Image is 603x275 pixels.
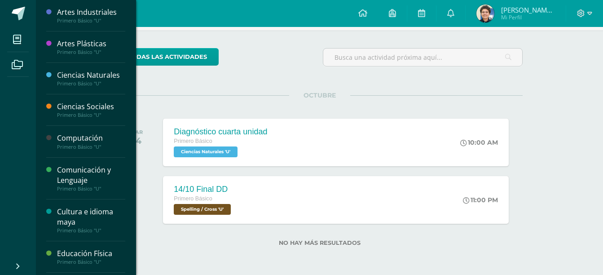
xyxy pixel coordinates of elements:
input: Busca una actividad próxima aquí... [323,49,522,66]
span: Spelling / Cross 'U' [174,204,231,215]
div: Primero Básico "U" [57,18,125,24]
img: 8b54395d0a965ce839b636f663ee1b4e.png [476,4,494,22]
div: 14 [130,135,143,146]
a: Ciencias NaturalesPrimero Básico "U" [57,70,125,87]
span: OCTUBRE [289,91,350,99]
div: Ciencias Sociales [57,102,125,112]
a: Educación FísicaPrimero Básico "U" [57,248,125,265]
div: Primero Básico "U" [57,259,125,265]
div: Comunicación y Lenguaje [57,165,125,186]
div: Primero Básico "U" [57,186,125,192]
span: [PERSON_NAME] [PERSON_NAME] [501,5,555,14]
a: ComputaciónPrimero Básico "U" [57,133,125,150]
div: Artes Plásticas [57,39,125,49]
div: 10:00 AM [460,138,498,146]
div: Primero Básico "U" [57,49,125,55]
div: Primero Básico "U" [57,80,125,87]
div: Cultura e idioma maya [57,207,125,227]
a: Cultura e idioma mayaPrimero Básico "U" [57,207,125,234]
div: Computación [57,133,125,143]
span: Primero Básico [174,138,212,144]
a: todas las Actividades [116,48,219,66]
a: Artes PlásticasPrimero Básico "U" [57,39,125,55]
div: Educación Física [57,248,125,259]
div: MAR [130,129,143,135]
div: Primero Básico "U" [57,144,125,150]
div: Diagnóstico cuarta unidad [174,127,267,137]
div: Ciencias Naturales [57,70,125,80]
div: 14/10 Final DD [174,185,233,194]
div: Primero Básico "U" [57,227,125,234]
span: Primero Básico [174,195,212,202]
div: Primero Básico "U" [57,112,125,118]
a: Comunicación y LenguajePrimero Básico "U" [57,165,125,192]
label: No hay más resultados [116,240,523,246]
div: 11:00 PM [463,196,498,204]
span: Ciencias Naturales 'U' [174,146,238,157]
span: Mi Perfil [501,13,555,21]
a: Artes IndustrialesPrimero Básico "U" [57,7,125,24]
div: Artes Industriales [57,7,125,18]
a: Ciencias SocialesPrimero Básico "U" [57,102,125,118]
